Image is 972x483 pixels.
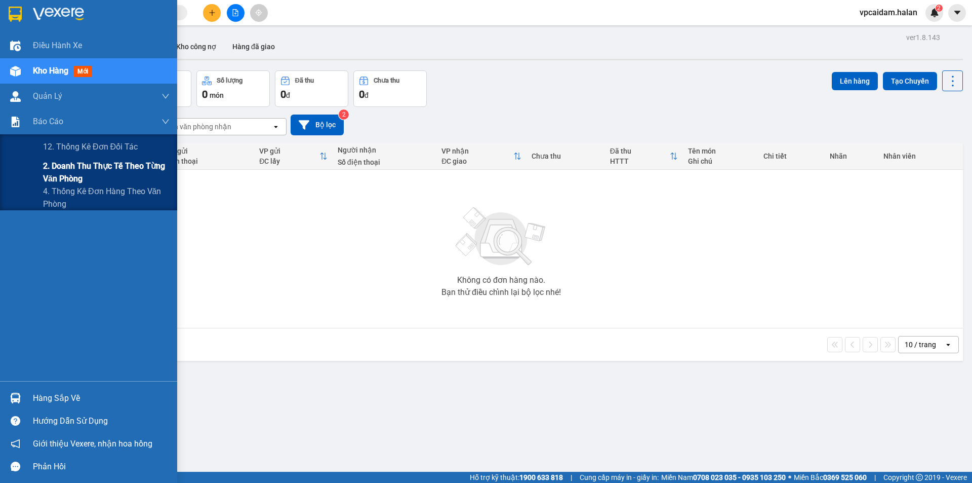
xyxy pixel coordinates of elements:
div: VP gửi [259,147,319,155]
span: 0 [280,88,286,100]
div: Số điện thoại [155,157,249,165]
span: down [161,92,170,100]
div: 10 / trang [905,340,936,350]
span: 2. Doanh thu thực tế theo từng văn phòng [43,160,170,185]
img: solution-icon [10,117,21,127]
span: ⚪️ [788,475,791,479]
button: Hàng đã giao [224,34,283,59]
button: Tạo Chuyến [883,72,937,90]
button: Đã thu0đ [275,70,348,107]
span: Điều hành xe [33,39,82,52]
div: ĐC giao [441,157,513,165]
span: món [210,91,224,99]
div: Đã thu [295,77,314,84]
svg: open [944,341,952,349]
span: Quản Lý [33,90,62,102]
span: đ [364,91,369,99]
div: ver 1.8.143 [906,32,940,43]
div: Hàng sắp về [33,391,170,406]
button: Bộ lọc [291,115,344,135]
button: aim [250,4,268,22]
img: warehouse-icon [10,66,21,77]
img: svg+xml;base64,PHN2ZyBjbGFzcz0ibGlzdC1wbHVnX19zdmciIHhtbG5zPSJodHRwOi8vd3d3LnczLm9yZy8yMDAwL3N2Zy... [451,201,552,272]
span: Miền Bắc [794,472,867,483]
div: Số điện thoại [338,158,431,166]
span: down [161,118,170,126]
div: Đã thu [610,147,670,155]
span: Kho hàng [33,66,68,76]
div: Chưa thu [374,77,399,84]
strong: 0708 023 035 - 0935 103 250 [693,473,786,481]
span: Giới thiệu Vexere, nhận hoa hồng [33,437,152,450]
span: 12. Thống kê đơn đối tác [43,140,138,153]
div: Số lượng [217,77,242,84]
button: file-add [227,4,245,22]
span: caret-down [953,8,962,17]
span: question-circle [11,416,20,426]
div: Tên món [688,147,753,155]
div: Chọn văn phòng nhận [161,122,231,132]
div: Chi tiết [763,152,820,160]
button: plus [203,4,221,22]
div: Người gửi [155,147,249,155]
span: aim [255,9,262,16]
div: HTTT [610,157,670,165]
svg: open [272,123,280,131]
span: message [11,462,20,471]
span: | [571,472,572,483]
img: warehouse-icon [10,393,21,403]
span: Cung cấp máy in - giấy in: [580,472,659,483]
div: VP nhận [441,147,513,155]
div: Người nhận [338,146,431,154]
div: Nhãn [830,152,874,160]
span: plus [209,9,216,16]
img: warehouse-icon [10,91,21,102]
button: caret-down [948,4,966,22]
span: 2 [937,5,941,12]
strong: 1900 633 818 [519,473,563,481]
div: Nhân viên [883,152,957,160]
sup: 2 [936,5,943,12]
button: Số lượng0món [196,70,270,107]
span: 4. Thống kê đơn hàng theo văn phòng [43,185,170,210]
div: Bạn thử điều chỉnh lại bộ lọc nhé! [441,288,561,296]
img: logo-vxr [9,7,22,22]
strong: 0369 525 060 [823,473,867,481]
span: | [874,472,876,483]
div: Chưa thu [532,152,599,160]
button: Chưa thu0đ [353,70,427,107]
span: 0 [202,88,208,100]
span: Miền Nam [661,472,786,483]
img: warehouse-icon [10,41,21,51]
span: đ [286,91,290,99]
span: notification [11,439,20,449]
span: Hỗ trợ kỹ thuật: [470,472,563,483]
span: file-add [232,9,239,16]
th: Toggle SortBy [254,143,332,170]
div: Ghi chú [688,157,753,165]
div: Hướng dẫn sử dụng [33,414,170,429]
div: Phản hồi [33,459,170,474]
button: Kho công nợ [168,34,224,59]
span: Báo cáo [33,115,63,128]
sup: 2 [339,109,349,120]
th: Toggle SortBy [436,143,526,170]
span: mới [73,66,92,77]
span: 0 [359,88,364,100]
th: Toggle SortBy [605,143,683,170]
button: Lên hàng [832,72,878,90]
span: vpcaidam.halan [852,6,925,19]
div: Không có đơn hàng nào. [457,276,545,284]
span: copyright [916,474,923,481]
div: ĐC lấy [259,157,319,165]
img: icon-new-feature [930,8,939,17]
